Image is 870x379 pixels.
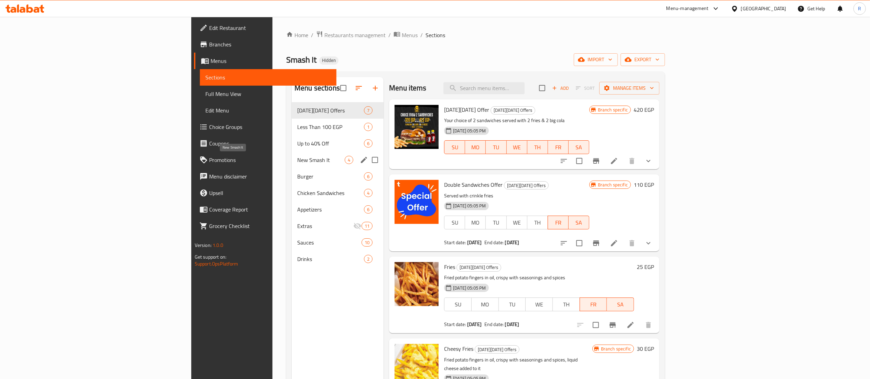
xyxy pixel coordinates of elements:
[297,222,353,230] span: Extras
[504,181,549,189] div: Black Friday Offers
[506,216,527,229] button: WE
[491,106,535,114] span: [DATE][DATE] Offers
[362,239,372,246] span: 10
[444,238,466,247] span: Start date:
[605,84,654,93] span: Manage items
[395,180,439,224] img: Double Sandwiches Offer
[583,300,604,310] span: FR
[362,238,373,247] div: items
[465,216,486,229] button: MO
[297,189,364,197] span: Chicken Sandwiches
[858,5,861,12] span: R
[364,205,373,214] div: items
[336,81,351,95] span: Select all sections
[572,236,587,250] span: Select to update
[624,153,640,169] button: delete
[457,263,501,272] div: Black Friday Offers
[209,156,331,164] span: Promotions
[484,238,504,247] span: End date:
[394,31,418,40] a: Menus
[509,142,525,152] span: WE
[548,140,569,154] button: FR
[292,102,384,119] div: [DATE][DATE] Offers7
[292,152,384,168] div: New Smash It4edit
[364,106,373,115] div: items
[194,53,336,69] a: Menus
[364,124,372,130] span: 1
[194,201,336,218] a: Coverage Report
[444,116,589,125] p: Your choice of 2 sandwiches served with 2 fries & 2 big cola
[297,238,362,247] span: Sauces
[292,99,384,270] nav: Menu sections
[571,142,587,152] span: SA
[292,119,384,135] div: Less Than 100 EGP1
[292,168,384,185] div: Burger6
[297,172,364,181] div: Burger
[580,297,607,311] button: FR
[447,300,469,310] span: SU
[640,235,657,251] button: show more
[474,300,496,310] span: MO
[551,84,570,92] span: Add
[292,251,384,267] div: Drinks2
[610,300,631,310] span: SA
[209,24,331,32] span: Edit Restaurant
[450,128,488,134] span: [DATE] 05:05 PM
[505,238,519,247] b: [DATE]
[444,105,489,115] span: [DATE][DATE] Offer
[610,239,618,247] a: Edit menu item
[286,31,665,40] nav: breadcrumb
[569,216,589,229] button: SA
[465,140,486,154] button: MO
[604,317,621,333] button: Branch-specific-item
[209,189,331,197] span: Upsell
[345,157,353,163] span: 4
[195,259,238,268] a: Support.OpsPlatform
[551,218,566,228] span: FR
[595,107,631,113] span: Branch specific
[644,157,653,165] svg: Show Choices
[351,80,367,96] span: Sort sections
[194,185,336,201] a: Upsell
[194,135,336,152] a: Coupons
[488,142,504,152] span: TU
[395,105,439,149] img: Black Friday Offer
[364,173,372,180] span: 6
[292,218,384,234] div: Extras11
[626,321,635,329] a: Edit menu item
[364,256,372,262] span: 2
[444,356,592,373] p: Fried potato fingers in oil, crispy with seasonings and spices, liquid cheese added to it
[420,31,423,39] li: /
[364,190,372,196] span: 4
[200,69,336,86] a: Sections
[194,218,336,234] a: Grocery Checklist
[551,142,566,152] span: FR
[486,140,506,154] button: TU
[364,172,373,181] div: items
[530,218,545,228] span: TH
[599,82,659,95] button: Manage items
[364,206,372,213] span: 6
[607,297,634,311] button: SA
[209,123,331,131] span: Choice Groups
[548,216,569,229] button: FR
[485,216,506,229] button: TU
[209,205,331,214] span: Coverage Report
[626,55,659,64] span: export
[475,346,519,354] span: [DATE][DATE] Offers
[297,255,364,263] span: Drinks
[402,31,418,39] span: Menus
[367,80,384,96] button: Add section
[297,205,364,214] span: Appetizers
[637,344,654,354] h6: 30 EGP
[292,234,384,251] div: Sauces10
[637,262,654,272] h6: 25 EGP
[624,235,640,251] button: delete
[509,218,525,228] span: WE
[194,20,336,36] a: Edit Restaurant
[528,300,550,310] span: WE
[549,83,571,94] span: Add item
